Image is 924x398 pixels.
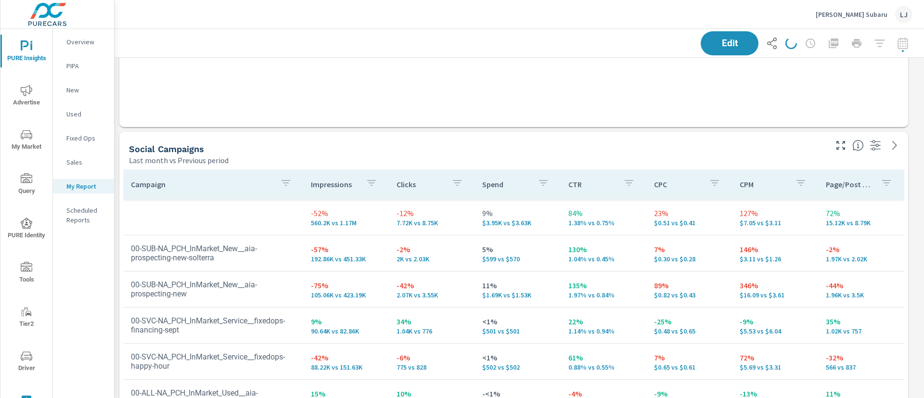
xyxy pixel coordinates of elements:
p: $7.05 vs $3.11 [740,219,810,227]
td: 00-SUB-NA_PCH_InMarket_New__aia-prospecting-new [123,272,303,306]
button: Share Report [762,34,782,53]
p: 192,858 vs 451,326 [311,255,381,263]
p: Overview [66,37,106,47]
p: Scheduled Reports [66,205,106,225]
p: 1.38% vs 0.75% [568,219,639,227]
div: LJ [895,6,912,23]
div: New [53,83,114,97]
p: 22% [568,316,639,327]
p: 146% [740,244,810,255]
p: 90,640 vs 82,858 [311,327,381,335]
p: 35% [826,316,896,327]
span: Driver [3,350,50,374]
p: 89% [654,280,724,291]
p: 2,070 vs 3,545 [397,291,467,299]
span: Tools [3,262,50,285]
p: 15,118 vs 8,794 [826,219,896,227]
p: 1.97% vs 0.84% [568,291,639,299]
p: $16.09 vs $3.61 [740,291,810,299]
p: -9% [740,316,810,327]
p: -44% [826,280,896,291]
p: 34% [397,316,467,327]
p: 560,198 vs 1,166,904 [311,219,381,227]
p: $0.82 vs $0.43 [654,291,724,299]
p: Used [66,109,106,119]
p: Campaign [131,180,272,189]
div: Scheduled Reports [53,203,114,227]
p: 775 vs 828 [397,363,467,371]
p: $599 vs $570 [482,255,552,263]
span: My Market [3,129,50,153]
p: 5% [482,244,552,255]
p: 1.14% vs 0.94% [568,327,639,335]
p: 7% [654,244,724,255]
span: Advertise [3,85,50,108]
span: Query [3,173,50,197]
p: -42% [311,352,381,363]
p: 1,024 vs 757 [826,327,896,335]
p: -2% [397,244,467,255]
span: PURE Identity [3,218,50,241]
p: $3.95K vs $3.63K [482,219,552,227]
p: <1% [482,352,552,363]
div: Overview [53,35,114,49]
p: CPM [740,180,787,189]
p: -25% [654,316,724,327]
td: 00-SVC-NA_PCH_InMarket_Service__fixedops-financing-sept [123,308,303,342]
p: 9% [482,207,552,219]
span: PURE Insights [3,40,50,64]
p: 72% [740,352,810,363]
p: $1,690 vs $1,528 [482,291,552,299]
p: Spend [482,180,529,189]
p: 88,217 vs 151,627 [311,363,381,371]
p: 1,969 vs 2,018 [826,255,896,263]
p: $501 vs $501 [482,327,552,335]
td: 00-SVC-NA_PCH_InMarket_Service__fixedops-happy-hour [123,345,303,378]
p: $3.11 vs $1.26 [740,255,810,263]
p: 1,036 vs 776 [397,327,467,335]
p: Fixed Ops [66,133,106,143]
p: 72% [826,207,896,219]
p: $502 vs $502 [482,363,552,371]
p: 9% [311,316,381,327]
p: -75% [311,280,381,291]
p: 1.04% vs 0.45% [568,255,639,263]
p: -57% [311,244,381,255]
p: Impressions [311,180,358,189]
div: My Report [53,179,114,193]
p: -42% [397,280,467,291]
p: 1,959 vs 3,502 [826,291,896,299]
p: 1,999 vs 2,032 [397,255,467,263]
span: Tier2 [3,306,50,330]
p: 7% [654,352,724,363]
div: PIPA [53,59,114,73]
h5: Social Campaigns [129,144,204,154]
p: CTR [568,180,616,189]
p: -2% [826,244,896,255]
p: -32% [826,352,896,363]
p: 566 vs 837 [826,363,896,371]
div: Sales [53,155,114,169]
p: 61% [568,352,639,363]
p: New [66,85,106,95]
p: -6% [397,352,467,363]
p: Page/Post Action [826,180,873,189]
p: PIPA [66,61,106,71]
p: 0.88% vs 0.55% [568,363,639,371]
span: Edit [710,39,749,48]
p: 135% [568,280,639,291]
p: Sales [66,157,106,167]
p: -12% [397,207,467,219]
div: Used [53,107,114,121]
p: CPC [654,180,701,189]
p: My Report [66,181,106,191]
p: <1% [482,316,552,327]
p: $5.69 vs $3.31 [740,363,810,371]
p: Last month vs Previous period [129,154,229,166]
p: 346% [740,280,810,291]
p: $0.48 vs $0.65 [654,327,724,335]
p: [PERSON_NAME] Subaru [816,10,887,19]
p: 105,059 vs 423,187 [311,291,381,299]
p: -52% [311,207,381,219]
p: Clicks [397,180,444,189]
